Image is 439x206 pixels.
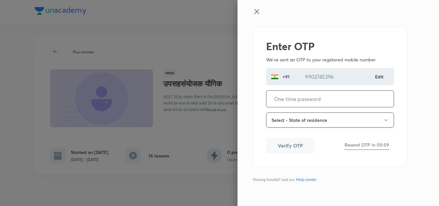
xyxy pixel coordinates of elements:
span: Having trouble? visit our [253,177,319,183]
button: Select - State of residence [266,112,394,128]
p: +91 [279,73,292,80]
button: Verify OTP [266,138,314,153]
input: One time password [266,91,394,107]
a: Edit [375,73,384,80]
a: Help center [295,177,318,183]
p: We've sent an OTP to your registered mobile number [266,56,394,63]
img: India [271,73,279,81]
h6: Resend OTP in 00:59 [345,141,389,148]
h2: Enter OTP [266,40,394,52]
